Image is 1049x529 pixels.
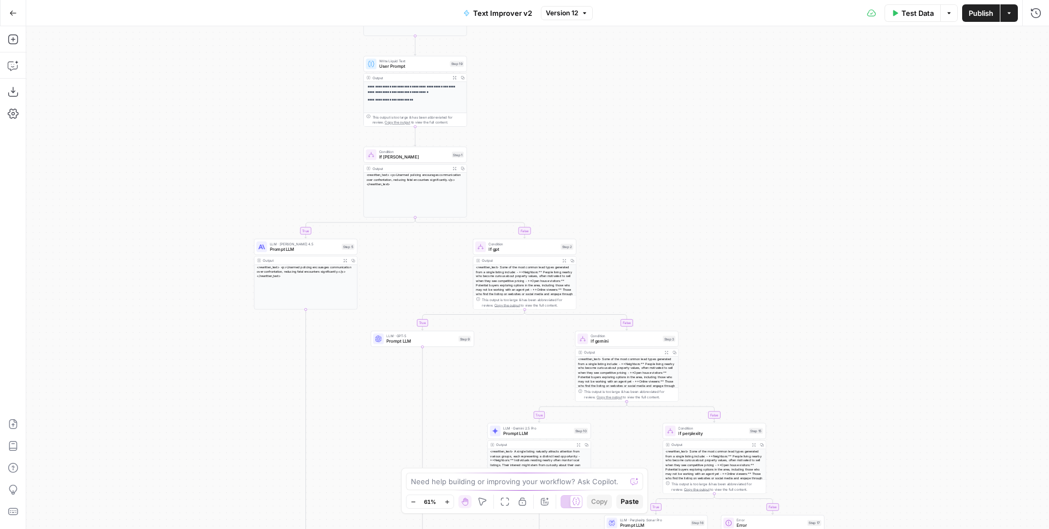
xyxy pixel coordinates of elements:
div: This output is too large & has been abbreviated for review. to view the full content. [671,481,763,492]
span: Error [736,518,805,523]
span: Prompt LLM [503,430,571,437]
span: If perplexity [678,430,746,437]
g: Edge from step_18 to step_19 [414,36,416,55]
span: Copy the output [494,303,520,307]
div: Step 1 [452,152,464,158]
div: Step 15 [749,428,763,434]
span: Condition [678,425,746,431]
span: Text Improver v2 [473,8,532,19]
g: Edge from step_15 to step_17 [714,493,774,514]
button: Test Data [885,4,940,22]
span: Condition [591,333,660,339]
div: Step 16 [691,520,705,526]
span: Test Data [901,8,934,19]
button: Version 12 [541,6,593,20]
div: ConditionIf perplexityStep 15Output<rewritten_text> Some of the most common lead types generated ... [663,423,766,493]
g: Edge from step_1 to step_5 [305,218,415,238]
span: Prompt LLM [386,338,456,344]
div: <rewritten_text> <p>Unarmed policing encourages communication over confrontation, reducing fatal ... [255,265,357,279]
g: Edge from step_2 to step_3 [524,309,628,330]
span: LLM · Perplexity Sonar Pro [620,518,688,523]
button: Paste [616,495,643,509]
span: Condition [379,149,449,155]
div: This output is too large & has been abbreviated for review. to view the full content. [584,389,675,400]
button: Publish [962,4,1000,22]
span: LLM · [PERSON_NAME] 4.5 [270,241,339,246]
span: Copy the output [385,120,410,124]
div: Output [497,442,573,448]
div: Step 19 [450,61,464,67]
span: If gpt [488,246,558,252]
g: Edge from step_1 to step_2 [415,218,526,238]
button: Copy [587,495,612,509]
span: Prompt LLM [270,246,339,252]
div: Step 5 [342,244,355,250]
div: ConditionIf geminiStep 3Output<rewritten_text> Some of the most common lead types generated from ... [575,331,679,401]
span: Copy the output [684,487,709,491]
div: Output [373,75,449,80]
div: Step 10 [574,428,588,434]
g: Edge from step_3 to step_15 [627,402,715,422]
div: Output [584,350,660,355]
div: This output is too large & has been abbreviated for review. to view the full content. [373,114,464,125]
g: Edge from step_3 to step_10 [538,402,627,422]
span: Paste [621,497,639,507]
div: Step 2 [561,244,573,250]
div: Output [671,442,747,448]
span: Error [736,522,805,528]
button: Text Improver v2 [457,4,539,22]
g: Edge from step_2 to step_9 [421,309,524,330]
span: Copy [591,497,608,507]
div: Output [482,258,558,263]
div: <rewritten_text> <p>Unarmed policing encourages communication over confrontation, reducing fatal ... [364,173,467,186]
span: LLM · GPT-5 [386,333,456,339]
div: Output [263,258,339,263]
div: Output [373,166,449,171]
span: Publish [969,8,993,19]
div: This output is too large & has been abbreviated for review. to view the full content. [482,297,573,308]
span: If [PERSON_NAME] [379,154,449,160]
span: Write Liquid Text [379,58,447,64]
g: Edge from step_15 to step_16 [655,493,715,514]
div: LLM · GPT-5Prompt LLMStep 9 [371,331,474,346]
div: Step 9 [458,336,471,342]
div: LLM · [PERSON_NAME] 4.5Prompt LLMStep 5Output<rewritten_text> <p>Unarmed policing encourages comm... [254,239,357,309]
span: Copy the output [597,395,622,399]
span: User Prompt [379,63,447,69]
div: LLM · Gemini 2.5 ProPrompt LLMStep 10Output<rewritten_text> A single listing naturally attracts a... [487,423,591,493]
span: Condition [488,241,558,246]
div: ConditionIf gptStep 2Output<rewritten_text> Some of the most common lead types generated from a s... [473,239,576,309]
span: LLM · Gemini 2.5 Pro [503,425,571,431]
div: Step 17 [808,520,822,526]
span: 61% [424,497,436,506]
div: Step 3 [663,336,675,342]
div: ConditionIf [PERSON_NAME]Step 1Output<rewritten_text> <p>Unarmed policing encourages communicatio... [363,146,467,217]
span: Version 12 [546,8,578,18]
span: If gemini [591,338,660,344]
span: Prompt LLM [620,522,688,528]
